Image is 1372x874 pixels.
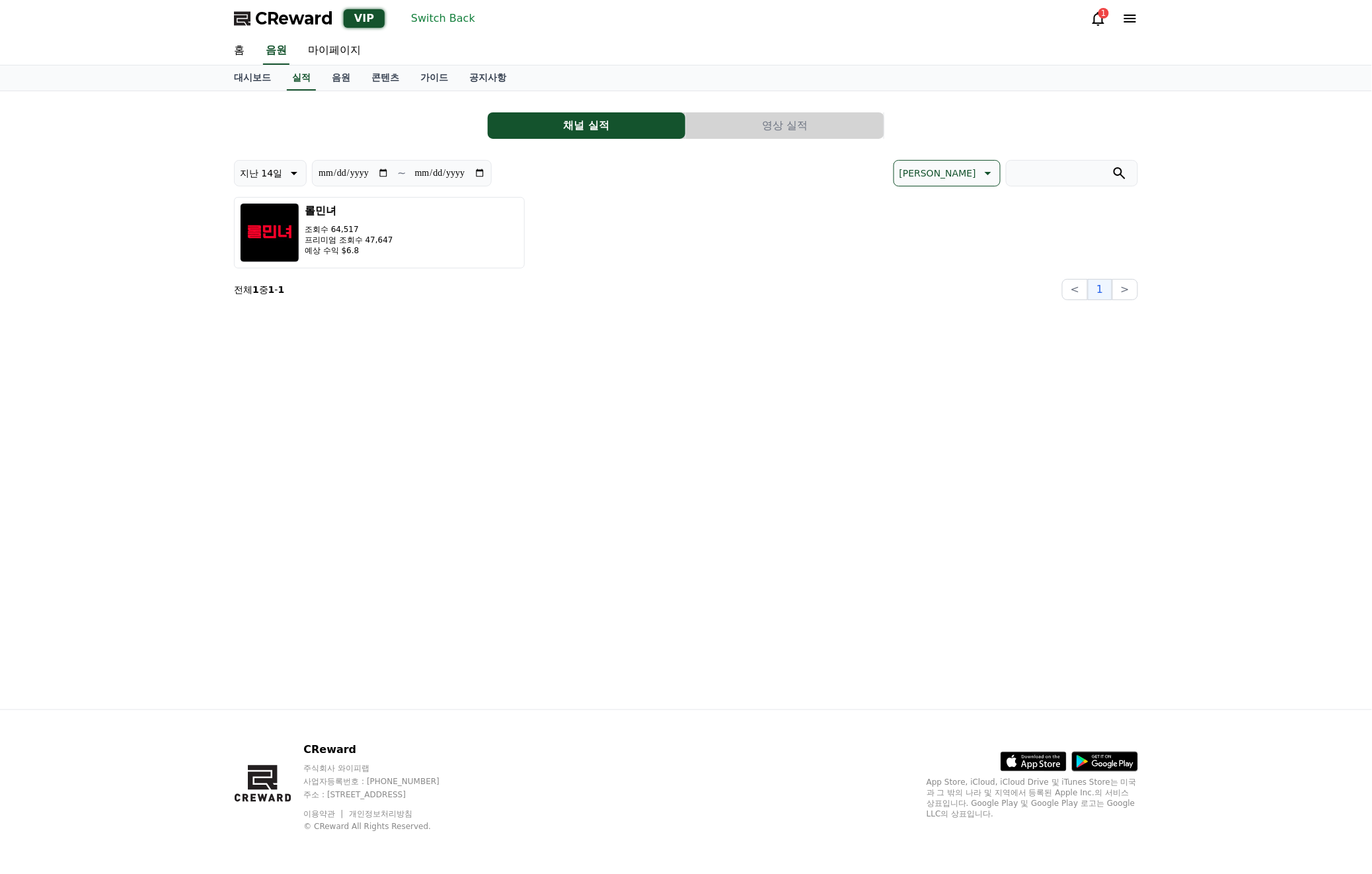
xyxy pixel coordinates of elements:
a: 음원 [321,65,361,91]
p: 주소 : [STREET_ADDRESS] [303,789,465,800]
strong: 1 [268,284,275,295]
button: > [1112,279,1138,300]
button: 지난 14일 [234,160,307,186]
p: © CReward All Rights Reserved. [303,821,465,832]
p: App Store, iCloud, iCloud Drive 및 iTunes Store는 미국과 그 밖의 나라 및 지역에서 등록된 Apple Inc.의 서비스 상표입니다. Goo... [927,777,1138,819]
p: 주식회사 와이피랩 [303,763,465,774]
button: < [1062,279,1088,300]
button: [PERSON_NAME] [894,160,1001,186]
button: 채널 실적 [488,112,685,139]
a: 가이드 [410,65,459,91]
button: 1 [1088,279,1112,300]
a: 대시보드 [223,65,282,91]
a: 영상 실적 [686,112,884,139]
p: CReward [303,742,465,758]
p: 예상 수익 $6.8 [305,245,393,256]
a: 실적 [287,65,316,91]
p: 지난 14일 [240,164,282,182]
a: 이용약관 [303,809,345,818]
button: Switch Back [406,8,480,29]
p: ~ [397,165,406,181]
a: CReward [234,8,333,29]
a: 개인정보처리방침 [349,809,412,818]
p: 전체 중 - [234,283,284,296]
button: 영상 실적 [686,112,884,139]
a: 마이페이지 [297,37,371,65]
div: 1 [1098,8,1109,19]
button: 롤민녀 조회수 64,517 프리미엄 조회수 47,647 예상 수익 $6.8 [234,197,525,268]
a: 홈 [223,37,255,65]
a: 1 [1090,11,1106,26]
a: 공지사항 [459,65,517,91]
img: 롤민녀 [240,203,299,262]
h3: 롤민녀 [305,203,393,219]
strong: 1 [252,284,259,295]
p: 사업자등록번호 : [PHONE_NUMBER] [303,776,465,787]
p: 프리미엄 조회수 47,647 [305,235,393,245]
p: 조회수 64,517 [305,224,393,235]
a: 콘텐츠 [361,65,410,91]
span: CReward [255,8,333,29]
strong: 1 [278,284,285,295]
div: VIP [344,9,385,28]
p: [PERSON_NAME] [899,164,976,182]
a: 음원 [263,37,289,65]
